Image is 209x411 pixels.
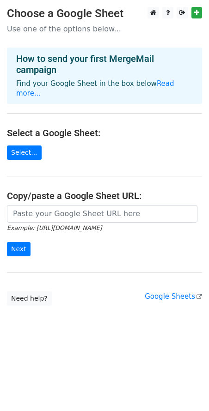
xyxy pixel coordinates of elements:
h4: Select a Google Sheet: [7,127,202,139]
p: Find your Google Sheet in the box below [16,79,193,98]
p: Use one of the options below... [7,24,202,34]
small: Example: [URL][DOMAIN_NAME] [7,224,102,231]
a: Need help? [7,291,52,306]
h4: How to send your first MergeMail campaign [16,53,193,75]
a: Read more... [16,79,174,97]
input: Next [7,242,31,256]
a: Google Sheets [145,292,202,301]
h4: Copy/paste a Google Sheet URL: [7,190,202,201]
a: Select... [7,145,42,160]
h3: Choose a Google Sheet [7,7,202,20]
input: Paste your Google Sheet URL here [7,205,197,223]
